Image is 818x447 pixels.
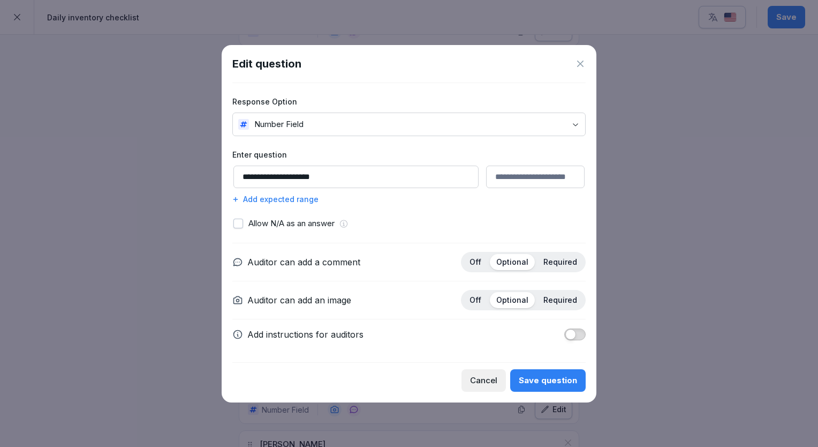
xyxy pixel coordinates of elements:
p: Required [543,295,577,305]
p: Off [469,295,481,305]
p: Off [469,257,481,267]
label: Enter question [232,149,586,160]
p: Auditor can add a comment [247,256,360,269]
p: Optional [496,295,528,305]
div: Cancel [470,375,497,386]
div: Add expected range [232,193,586,205]
button: Save question [510,369,586,392]
h1: Edit question [232,56,301,72]
label: Response Option [232,96,586,107]
button: Cancel [461,369,506,392]
p: Add instructions for auditors [247,328,363,341]
p: Allow N/A as an answer [248,218,335,230]
p: Required [543,257,577,267]
p: Optional [496,257,528,267]
p: Auditor can add an image [247,294,351,307]
div: Save question [519,375,577,386]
